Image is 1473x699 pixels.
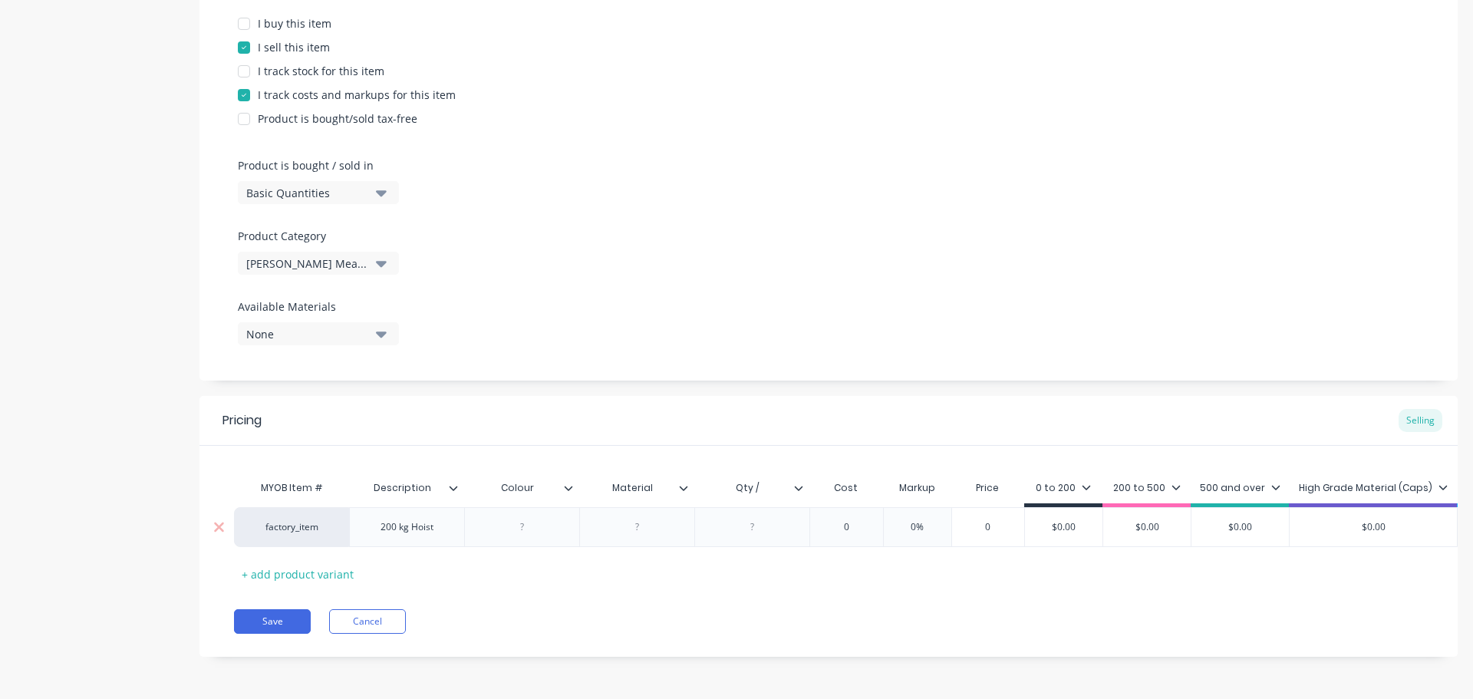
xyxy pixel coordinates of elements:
div: 200 kg Hoist [368,517,446,537]
div: Qty / [694,469,800,507]
button: [PERSON_NAME] Meat Machinery [238,252,399,275]
div: Description [349,469,455,507]
div: Price [951,473,1025,503]
div: Material [579,469,685,507]
div: Cost [809,473,883,503]
div: None [246,326,369,342]
div: $0.00 [1025,508,1102,546]
div: High Grade Material (Caps) [1299,481,1448,495]
div: 0 [808,508,885,546]
div: 0 to 200 [1036,481,1091,495]
div: I buy this item [258,15,331,31]
label: Product Category [238,228,391,244]
div: MYOB Item # [234,473,349,503]
div: $0.00 [1191,508,1289,546]
div: Selling [1399,409,1442,432]
button: Basic Quantities [238,181,399,204]
div: Markup [883,473,951,503]
div: [PERSON_NAME] Meat Machinery [246,256,369,272]
div: 500 and over [1200,481,1280,495]
div: Qty / [694,473,809,503]
div: 200 to 500 [1113,481,1181,495]
div: + add product variant [234,562,361,586]
label: Available Materials [238,298,399,315]
div: Colour [464,469,570,507]
div: Basic Quantities [246,185,369,201]
div: factory_item [249,520,334,534]
div: $0.00 [1103,508,1191,546]
div: Product is bought/sold tax-free [258,110,417,127]
div: I track costs and markups for this item [258,87,456,103]
div: Colour [464,473,579,503]
div: $0.00 [1290,508,1457,546]
div: Material [579,473,694,503]
div: I track stock for this item [258,63,384,79]
button: None [238,322,399,345]
div: Description [349,473,464,503]
div: 0% [879,508,956,546]
div: Pricing [222,411,262,430]
label: Product is bought / sold in [238,157,391,173]
button: Save [234,609,311,634]
div: 0 [950,508,1026,546]
div: I sell this item [258,39,330,55]
button: Cancel [329,609,406,634]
